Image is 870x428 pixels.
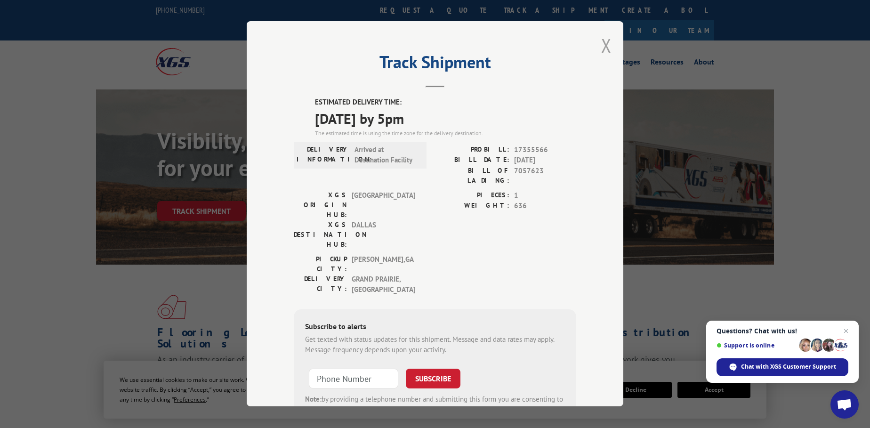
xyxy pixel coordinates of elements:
label: PROBILL: [435,145,509,155]
label: XGS DESTINATION HUB: [294,220,347,250]
div: Open chat [830,390,859,419]
label: DELIVERY CITY: [294,274,347,295]
strong: Note: [305,395,322,404]
button: Close modal [601,33,612,58]
input: Phone Number [309,369,398,388]
span: Arrived at Destination Facility [354,145,418,166]
span: DALLAS [352,220,415,250]
label: DELIVERY INFORMATION: [297,145,350,166]
div: Chat with XGS Customer Support [717,358,848,376]
span: Support is online [717,342,796,349]
span: [DATE] [514,155,576,166]
span: 7057623 [514,166,576,186]
span: [GEOGRAPHIC_DATA] [352,190,415,220]
span: GRAND PRAIRIE , [GEOGRAPHIC_DATA] [352,274,415,295]
div: Get texted with status updates for this shipment. Message and data rates may apply. Message frequ... [305,334,565,355]
label: BILL OF LADING: [435,166,509,186]
span: 636 [514,201,576,212]
span: Chat with XGS Customer Support [741,363,836,371]
span: Close chat [840,325,852,337]
div: by providing a telephone number and submitting this form you are consenting to be contacted by SM... [305,394,565,426]
span: Questions? Chat with us! [717,327,848,335]
label: WEIGHT: [435,201,509,212]
label: PIECES: [435,190,509,201]
span: [DATE] by 5pm [315,108,576,129]
div: The estimated time is using the time zone for the delivery destination. [315,129,576,137]
label: BILL DATE: [435,155,509,166]
label: PICKUP CITY: [294,254,347,274]
button: SUBSCRIBE [406,369,460,388]
span: [PERSON_NAME] , GA [352,254,415,274]
div: Subscribe to alerts [305,321,565,334]
span: 1 [514,190,576,201]
h2: Track Shipment [294,56,576,73]
label: XGS ORIGIN HUB: [294,190,347,220]
span: 17355566 [514,145,576,155]
label: ESTIMATED DELIVERY TIME: [315,97,576,108]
